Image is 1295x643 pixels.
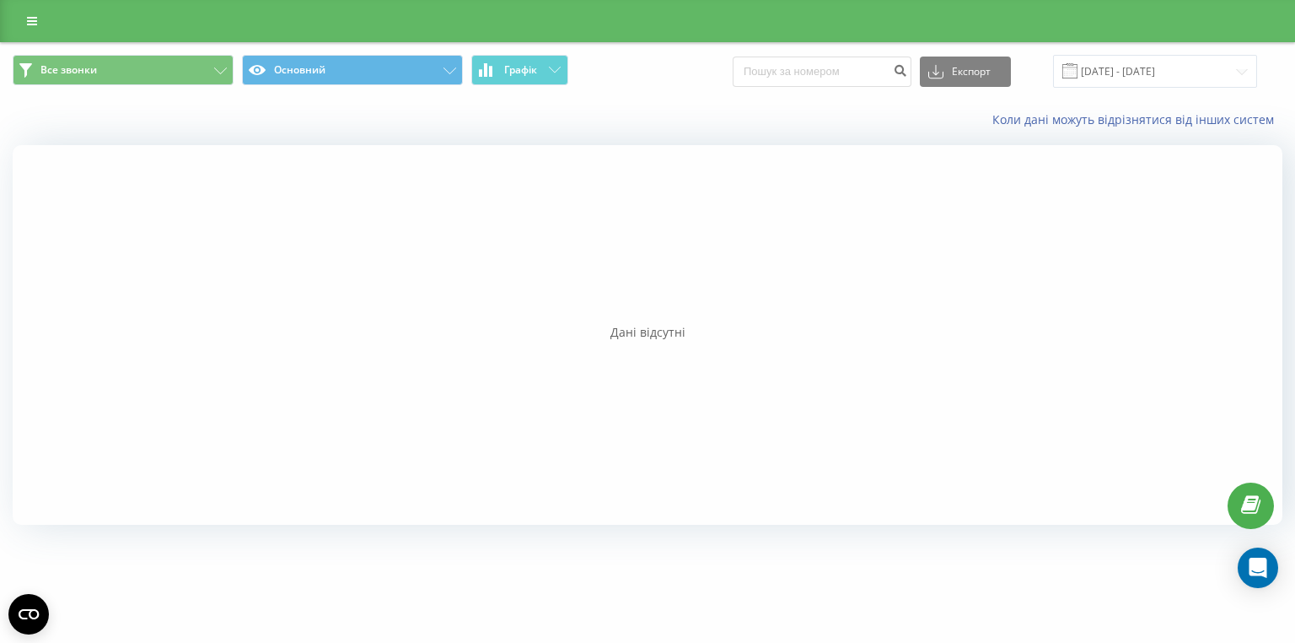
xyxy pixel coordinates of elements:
[504,64,537,76] span: Графік
[8,594,49,635] button: Open CMP widget
[40,63,97,77] span: Все звонки
[920,57,1011,87] button: Експорт
[471,55,568,85] button: Графік
[733,57,911,87] input: Пошук за номером
[992,111,1282,127] a: Коли дані можуть відрізнятися вiд інших систем
[13,55,234,85] button: Все звонки
[242,55,463,85] button: Основний
[13,324,1282,341] div: Дані відсутні
[1238,548,1278,588] div: Open Intercom Messenger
